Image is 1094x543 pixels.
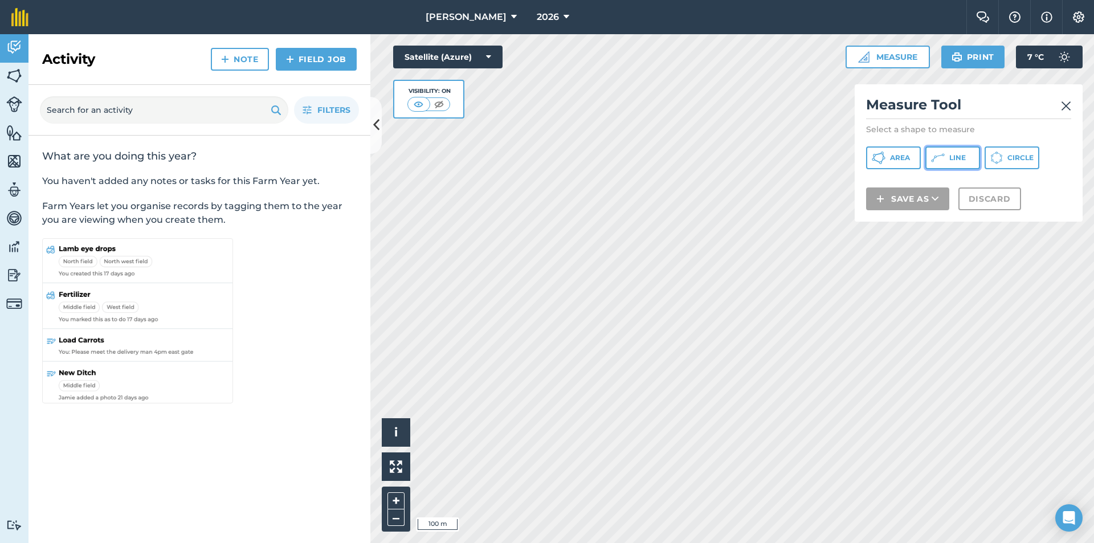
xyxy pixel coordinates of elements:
img: fieldmargin Logo [11,8,28,26]
button: Circle [985,146,1039,169]
span: Filters [317,104,350,116]
button: Filters [294,96,359,124]
img: svg+xml;base64,PHN2ZyB4bWxucz0iaHR0cDovL3d3dy53My5vcmcvMjAwMC9zdmciIHdpZHRoPSIxNCIgaGVpZ2h0PSIyNC... [876,192,884,206]
img: svg+xml;base64,PD94bWwgdmVyc2lvbj0iMS4wIiBlbmNvZGluZz0idXRmLTgiPz4KPCEtLSBHZW5lcmF0b3I6IEFkb2JlIE... [6,267,22,284]
button: Discard [958,187,1021,210]
button: Save as [866,187,949,210]
img: Ruler icon [858,51,870,63]
button: + [387,492,405,509]
img: svg+xml;base64,PD94bWwgdmVyc2lvbj0iMS4wIiBlbmNvZGluZz0idXRmLTgiPz4KPCEtLSBHZW5lcmF0b3I6IEFkb2JlIE... [6,181,22,198]
button: i [382,418,410,447]
img: Two speech bubbles overlapping with the left bubble in the forefront [976,11,990,23]
img: A question mark icon [1008,11,1022,23]
span: 7 ° C [1027,46,1044,68]
a: Field Job [276,48,357,71]
img: svg+xml;base64,PD94bWwgdmVyc2lvbj0iMS4wIiBlbmNvZGluZz0idXRmLTgiPz4KPCEtLSBHZW5lcmF0b3I6IEFkb2JlIE... [6,296,22,312]
img: svg+xml;base64,PHN2ZyB4bWxucz0iaHR0cDovL3d3dy53My5vcmcvMjAwMC9zdmciIHdpZHRoPSIxNyIgaGVpZ2h0PSIxNy... [1041,10,1052,24]
img: svg+xml;base64,PHN2ZyB4bWxucz0iaHR0cDovL3d3dy53My5vcmcvMjAwMC9zdmciIHdpZHRoPSIxNCIgaGVpZ2h0PSIyNC... [286,52,294,66]
img: svg+xml;base64,PHN2ZyB4bWxucz0iaHR0cDovL3d3dy53My5vcmcvMjAwMC9zdmciIHdpZHRoPSI1MCIgaGVpZ2h0PSI0MC... [432,99,446,110]
img: svg+xml;base64,PHN2ZyB4bWxucz0iaHR0cDovL3d3dy53My5vcmcvMjAwMC9zdmciIHdpZHRoPSIxOSIgaGVpZ2h0PSIyNC... [952,50,962,64]
button: – [387,509,405,526]
button: Line [925,146,980,169]
button: Satellite (Azure) [393,46,503,68]
p: Farm Years let you organise records by tagging them to the year you are viewing when you create t... [42,199,357,227]
h2: Measure Tool [866,96,1071,119]
span: Line [949,153,966,162]
a: Note [211,48,269,71]
button: Print [941,46,1005,68]
img: svg+xml;base64,PD94bWwgdmVyc2lvbj0iMS4wIiBlbmNvZGluZz0idXRmLTgiPz4KPCEtLSBHZW5lcmF0b3I6IEFkb2JlIE... [6,210,22,227]
button: Area [866,146,921,169]
img: svg+xml;base64,PHN2ZyB4bWxucz0iaHR0cDovL3d3dy53My5vcmcvMjAwMC9zdmciIHdpZHRoPSIxNCIgaGVpZ2h0PSIyNC... [221,52,229,66]
span: Circle [1007,153,1034,162]
img: svg+xml;base64,PHN2ZyB4bWxucz0iaHR0cDovL3d3dy53My5vcmcvMjAwMC9zdmciIHdpZHRoPSI1NiIgaGVpZ2h0PSI2MC... [6,124,22,141]
input: Search for an activity [40,96,288,124]
img: svg+xml;base64,PHN2ZyB4bWxucz0iaHR0cDovL3d3dy53My5vcmcvMjAwMC9zdmciIHdpZHRoPSI1NiIgaGVpZ2h0PSI2MC... [6,67,22,84]
button: 7 °C [1016,46,1083,68]
button: Measure [846,46,930,68]
span: i [394,425,398,439]
img: svg+xml;base64,PD94bWwgdmVyc2lvbj0iMS4wIiBlbmNvZGluZz0idXRmLTgiPz4KPCEtLSBHZW5lcmF0b3I6IEFkb2JlIE... [6,96,22,112]
img: svg+xml;base64,PHN2ZyB4bWxucz0iaHR0cDovL3d3dy53My5vcmcvMjAwMC9zdmciIHdpZHRoPSIxOSIgaGVpZ2h0PSIyNC... [271,103,281,117]
img: svg+xml;base64,PD94bWwgdmVyc2lvbj0iMS4wIiBlbmNvZGluZz0idXRmLTgiPz4KPCEtLSBHZW5lcmF0b3I6IEFkb2JlIE... [6,238,22,255]
img: svg+xml;base64,PD94bWwgdmVyc2lvbj0iMS4wIiBlbmNvZGluZz0idXRmLTgiPz4KPCEtLSBHZW5lcmF0b3I6IEFkb2JlIE... [6,39,22,56]
p: Select a shape to measure [866,124,1071,135]
h2: Activity [42,50,95,68]
img: A cog icon [1072,11,1085,23]
img: svg+xml;base64,PD94bWwgdmVyc2lvbj0iMS4wIiBlbmNvZGluZz0idXRmLTgiPz4KPCEtLSBHZW5lcmF0b3I6IEFkb2JlIE... [6,520,22,530]
div: Open Intercom Messenger [1055,504,1083,532]
div: Visibility: On [407,87,451,96]
img: Four arrows, one pointing top left, one top right, one bottom right and the last bottom left [390,460,402,473]
img: svg+xml;base64,PHN2ZyB4bWxucz0iaHR0cDovL3d3dy53My5vcmcvMjAwMC9zdmciIHdpZHRoPSI1NiIgaGVpZ2h0PSI2MC... [6,153,22,170]
span: [PERSON_NAME] [426,10,507,24]
span: 2026 [537,10,559,24]
img: svg+xml;base64,PHN2ZyB4bWxucz0iaHR0cDovL3d3dy53My5vcmcvMjAwMC9zdmciIHdpZHRoPSIyMiIgaGVpZ2h0PSIzMC... [1061,99,1071,113]
img: svg+xml;base64,PD94bWwgdmVyc2lvbj0iMS4wIiBlbmNvZGluZz0idXRmLTgiPz4KPCEtLSBHZW5lcmF0b3I6IEFkb2JlIE... [1053,46,1076,68]
h2: What are you doing this year? [42,149,357,163]
p: You haven't added any notes or tasks for this Farm Year yet. [42,174,357,188]
img: svg+xml;base64,PHN2ZyB4bWxucz0iaHR0cDovL3d3dy53My5vcmcvMjAwMC9zdmciIHdpZHRoPSI1MCIgaGVpZ2h0PSI0MC... [411,99,426,110]
span: Area [890,153,910,162]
